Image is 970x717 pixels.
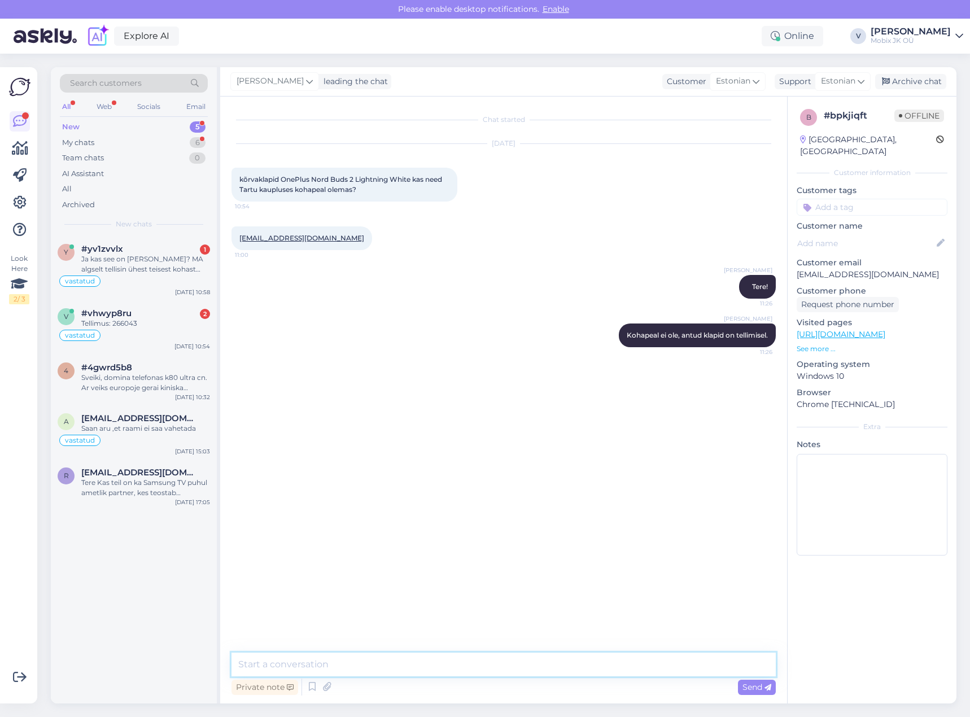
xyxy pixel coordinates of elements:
[200,309,210,319] div: 2
[797,344,947,354] p: See more ...
[821,75,855,88] span: Estonian
[231,680,298,695] div: Private note
[81,244,123,254] span: #yv1zvvlx
[662,76,706,88] div: Customer
[871,36,951,45] div: Mobix JK OÜ
[235,202,277,211] span: 10:54
[64,471,69,480] span: r
[190,137,206,148] div: 6
[797,220,947,232] p: Customer name
[239,234,364,242] a: [EMAIL_ADDRESS][DOMAIN_NAME]
[81,478,210,498] div: Tere Kas teil on ka Samsung TV puhul ametlik partner, kes teostab garantiitöid?
[81,373,210,393] div: Sveiki, domina telefonas k80 ultra cn. Ar veiks europoje gerai kiniska telefono versija?
[62,183,72,195] div: All
[62,152,104,164] div: Team chats
[797,387,947,399] p: Browser
[724,266,772,274] span: [PERSON_NAME]
[135,99,163,114] div: Socials
[81,413,199,423] span: ats.teppan@gmail.com
[871,27,963,45] a: [PERSON_NAME]Mobix JK OÜ
[730,299,772,308] span: 11:26
[775,76,811,88] div: Support
[62,168,104,180] div: AI Assistant
[871,27,951,36] div: [PERSON_NAME]
[797,237,934,250] input: Add name
[60,99,73,114] div: All
[200,244,210,255] div: 1
[231,115,776,125] div: Chat started
[730,348,772,356] span: 11:26
[797,257,947,269] p: Customer email
[175,447,210,456] div: [DATE] 15:03
[716,75,750,88] span: Estonian
[797,297,899,312] div: Request phone number
[724,314,772,323] span: [PERSON_NAME]
[797,399,947,410] p: Chrome [TECHNICAL_ID]
[64,248,68,256] span: y
[231,138,776,148] div: [DATE]
[114,27,179,46] a: Explore AI
[239,175,444,194] span: kõrvaklapid OnePlus Nord Buds 2 Lightning White kas need Tartu kaupluses kohapeal olemas?
[539,4,573,14] span: Enable
[850,28,866,44] div: V
[627,331,768,339] span: Kohapeal ei ole, antud klapid on tellimisel.
[797,199,947,216] input: Add a tag
[797,329,885,339] a: [URL][DOMAIN_NAME]
[62,199,95,211] div: Archived
[65,278,95,285] span: vastatud
[237,75,304,88] span: [PERSON_NAME]
[9,294,29,304] div: 2 / 3
[175,288,210,296] div: [DATE] 10:58
[65,332,95,339] span: vastatud
[81,308,132,318] span: #vhwyp8ru
[81,362,132,373] span: #4gwrd5b8
[81,467,199,478] span: raido.pajusi@gmail.com
[894,110,944,122] span: Offline
[797,185,947,196] p: Customer tags
[797,358,947,370] p: Operating system
[65,437,95,444] span: vastatud
[762,26,823,46] div: Online
[81,254,210,274] div: Ja kas see on [PERSON_NAME]? MA algselt tellisin ühest teisest kohast [PERSON_NAME] 2 nädala oodanud
[800,134,936,158] div: [GEOGRAPHIC_DATA], [GEOGRAPHIC_DATA]
[235,251,277,259] span: 11:00
[70,77,142,89] span: Search customers
[174,342,210,351] div: [DATE] 10:54
[797,269,947,281] p: [EMAIL_ADDRESS][DOMAIN_NAME]
[797,168,947,178] div: Customer information
[81,318,210,329] div: Tellimus: 266043
[9,253,29,304] div: Look Here
[62,137,94,148] div: My chats
[64,366,68,375] span: 4
[175,393,210,401] div: [DATE] 10:32
[81,423,210,434] div: Saan aru ,et raami ei saa vahetada
[9,76,30,98] img: Askly Logo
[797,317,947,329] p: Visited pages
[62,121,80,133] div: New
[824,109,894,123] div: # bpkjiqft
[64,417,69,426] span: a
[86,24,110,48] img: explore-ai
[319,76,388,88] div: leading the chat
[94,99,114,114] div: Web
[797,439,947,451] p: Notes
[806,113,811,121] span: b
[742,682,771,692] span: Send
[797,285,947,297] p: Customer phone
[797,422,947,432] div: Extra
[175,498,210,506] div: [DATE] 17:05
[875,74,946,89] div: Archive chat
[797,370,947,382] p: Windows 10
[190,121,206,133] div: 5
[64,312,68,321] span: v
[752,282,768,291] span: Tere!
[189,152,206,164] div: 0
[116,219,152,229] span: New chats
[184,99,208,114] div: Email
